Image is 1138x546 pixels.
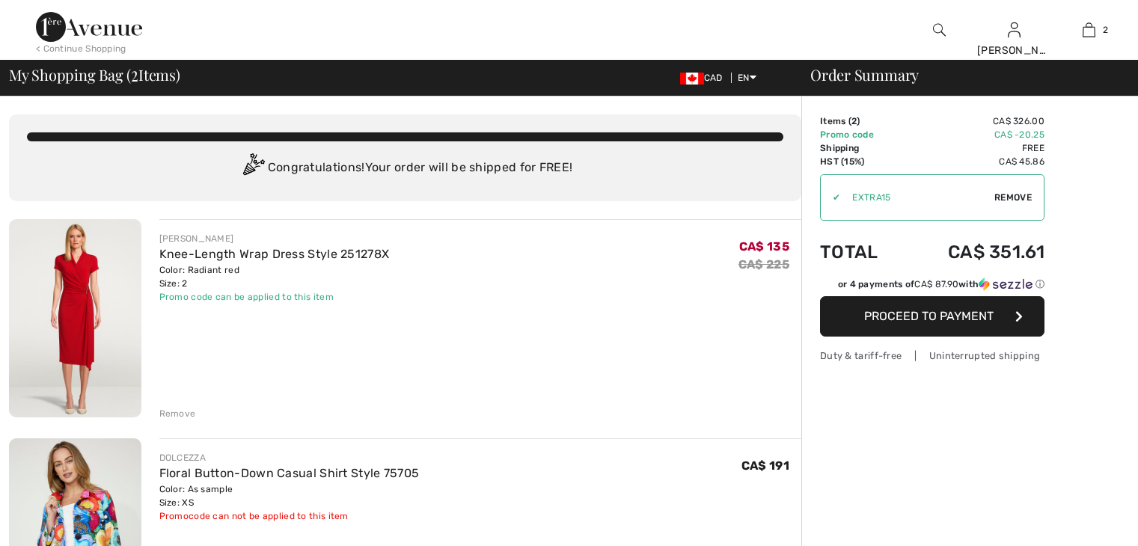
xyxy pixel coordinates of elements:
[905,141,1044,155] td: Free
[821,191,840,204] div: ✔
[739,239,789,254] span: CA$ 135
[792,67,1129,82] div: Order Summary
[159,232,390,245] div: [PERSON_NAME]
[738,257,789,272] s: CA$ 225
[680,73,729,83] span: CAD
[851,116,857,126] span: 2
[820,141,905,155] td: Shipping
[905,227,1044,277] td: CA$ 351.61
[159,407,196,420] div: Remove
[933,21,946,39] img: search the website
[820,114,905,128] td: Items ( )
[680,73,704,85] img: Canadian Dollar
[36,12,142,42] img: 1ère Avenue
[979,277,1033,291] img: Sezzle
[238,153,268,183] img: Congratulation2.svg
[838,277,1044,291] div: or 4 payments of with
[1103,23,1108,37] span: 2
[9,219,141,417] img: Knee-Length Wrap Dress Style 251278X
[159,290,390,304] div: Promo code can be applied to this item
[159,263,390,290] div: Color: Radiant red Size: 2
[741,458,789,473] span: CA$ 191
[820,155,905,168] td: HST (15%)
[159,466,420,480] a: Floral Button-Down Casual Shirt Style 75705
[977,43,1050,58] div: [PERSON_NAME]
[159,451,420,464] div: DOLCEZZA
[820,227,905,277] td: Total
[27,153,783,183] div: Congratulations! Your order will be shipped for FREE!
[159,509,420,523] div: Promocode can not be applied to this item
[840,175,994,220] input: Promo code
[864,309,994,323] span: Proceed to Payment
[159,247,390,261] a: Knee-Length Wrap Dress Style 251278X
[914,279,958,289] span: CA$ 87.90
[820,277,1044,296] div: or 4 payments ofCA$ 87.90withSezzle Click to learn more about Sezzle
[131,64,138,83] span: 2
[905,128,1044,141] td: CA$ -20.25
[994,191,1032,204] span: Remove
[905,114,1044,128] td: CA$ 326.00
[820,349,1044,363] div: Duty & tariff-free | Uninterrupted shipping
[1008,21,1021,39] img: My Info
[36,42,126,55] div: < Continue Shopping
[159,482,420,509] div: Color: As sample Size: XS
[820,128,905,141] td: Promo code
[1008,22,1021,37] a: Sign In
[905,155,1044,168] td: CA$ 45.86
[820,296,1044,337] button: Proceed to Payment
[738,73,756,83] span: EN
[1083,21,1095,39] img: My Bag
[9,67,180,82] span: My Shopping Bag ( Items)
[1052,21,1125,39] a: 2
